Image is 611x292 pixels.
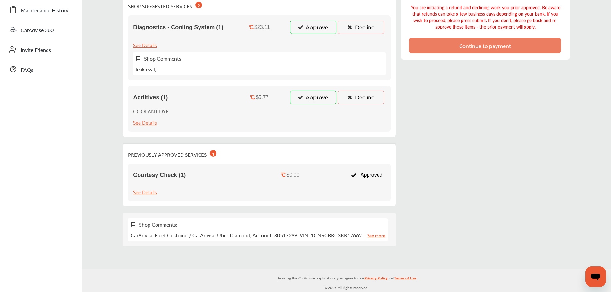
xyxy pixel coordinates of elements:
p: COOLANT DYE [133,107,169,115]
div: © 2025 All rights reserved. [82,269,611,292]
a: Terms of Use [394,274,416,284]
a: See more [367,231,385,239]
div: You are initiating a refund and declining work you prior approved. Be aware that refunds can take... [409,4,562,30]
span: CarAdvise 360 [21,26,54,35]
div: SHOP SUGGESTED SERVICES [128,0,202,10]
button: Approve [290,91,336,104]
p: By using the CarAdvise application, you agree to our and [82,274,611,281]
span: Additives (1) [133,94,168,101]
img: svg+xml;base64,PHN2ZyB3aWR0aD0iMTYiIGhlaWdodD0iMTciIHZpZXdCb3g9IjAgMCAxNiAxNyIgZmlsbD0ibm9uZSIgeG... [131,222,136,227]
button: Decline [338,21,384,34]
div: See Details [133,188,157,196]
iframe: Button to launch messaging window [585,266,606,287]
div: $0.00 [286,172,299,178]
a: CarAdvise 360 [6,21,75,38]
span: FAQs [21,66,33,74]
a: Invite Friends [6,41,75,58]
div: 2 [195,2,202,8]
a: Privacy Policy [364,274,388,284]
div: 1 [210,150,216,157]
span: Maintenance History [21,6,68,15]
span: Diagnostics - Cooling System (1) [133,24,223,31]
span: Courtesy Check (1) [133,172,186,179]
div: Approved [347,169,386,181]
div: Shop Comments: [139,221,177,228]
div: $23.11 [254,24,270,30]
div: PREVIOUSLY APPROVED SERVICES [128,149,216,159]
a: Maintenance History [6,1,75,18]
div: See Details [133,40,157,49]
button: Approve [290,21,336,34]
div: Continue to payment [459,42,511,49]
p: CarAdvise Fleet Customer/ CarAdvise-Uber Diamond, Account: 80517299, VIN: 1GNSCBKC3KR17662… [131,231,385,239]
span: Invite Friends [21,46,51,54]
a: FAQs [6,61,75,78]
img: svg+xml;base64,PHN2ZyB3aWR0aD0iMTYiIGhlaWdodD0iMTciIHZpZXdCb3g9IjAgMCAxNiAxNyIgZmlsbD0ibm9uZSIgeG... [136,56,141,61]
label: Shop Comments: [144,55,182,62]
p: leak eval, [136,65,156,73]
div: $5.77 [256,95,268,100]
div: See Details [133,118,157,127]
button: Decline [338,91,384,104]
